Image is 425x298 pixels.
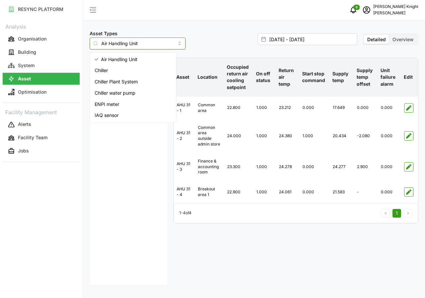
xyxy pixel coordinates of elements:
[373,10,418,16] p: [PERSON_NAME]
[195,181,224,203] div: Breakout area 1
[175,68,194,86] p: Asset
[378,159,401,175] div: 0.000
[276,100,299,116] div: 23.212
[3,72,80,85] a: Asset
[3,3,80,15] button: RESYNC PLATFORM
[360,3,373,17] button: schedule
[195,120,224,152] div: Common area outside admin store
[354,184,378,200] div: -
[3,118,80,131] a: Alerts
[195,153,224,180] div: Finance & accounting room
[3,46,80,59] a: Building
[379,62,400,93] p: Unit failure alarm
[330,159,353,175] div: 24.277
[95,78,138,85] span: Chiller Plant System
[18,148,29,154] p: Jobs
[95,89,135,97] span: Chiller water pump
[18,121,31,128] p: Alerts
[101,56,137,63] span: Air Handling Unit
[3,73,80,85] button: Asset
[331,65,352,89] p: Supply temp
[254,100,276,116] div: 1.000
[300,184,329,200] div: 0.000
[392,37,414,42] span: Overview
[402,68,417,86] p: Edit
[355,62,377,93] p: Supply temp offset
[356,5,358,10] span: 0
[3,86,80,98] button: Optimisation
[225,58,252,96] p: Occupied return air cooling setpoint
[174,125,195,147] div: AHU 31 - 2
[300,128,329,144] div: 1.000
[354,159,378,175] div: 2.900
[18,36,46,42] p: Organisation
[18,134,47,141] p: Facility Team
[255,65,275,89] p: On off status
[276,184,299,200] div: 24.061
[301,65,328,89] p: Start stop command
[224,184,253,200] div: 22.900
[18,62,35,69] p: System
[254,128,276,144] div: 1.000
[300,100,329,116] div: 0.000
[95,67,108,74] span: Chiller
[373,4,418,10] p: [PERSON_NAME] Knight
[378,100,401,116] div: 0.000
[3,131,80,145] a: Facility Team
[3,33,80,45] button: Organisation
[90,30,118,37] label: Asset Types
[378,128,401,144] div: 0.000
[3,3,80,16] a: RESYNC PLATFORM
[378,184,401,200] div: 0.000
[276,128,299,144] div: 24.380
[254,159,276,175] div: 1.000
[3,59,80,72] a: System
[95,112,119,119] span: IAQ sensor
[354,100,378,116] div: 0.000
[179,210,192,216] p: 1 - 4 of 4
[330,100,353,116] div: 17.649
[300,159,329,175] div: 0.000
[347,3,360,17] button: notifications
[95,101,119,108] span: ENPI meter
[174,97,195,119] div: AHU 31 - 1
[3,59,80,71] button: System
[3,145,80,158] a: Jobs
[330,128,353,144] div: 20.434
[224,159,253,175] div: 23.300
[3,32,80,46] a: Organisation
[3,145,80,157] button: Jobs
[18,49,36,55] p: Building
[18,6,63,13] p: RESYNC PLATFORM
[277,62,298,93] p: Return air temp
[196,68,223,86] p: Location
[3,21,80,31] p: Analysis
[224,128,253,144] div: 24.000
[276,159,299,175] div: 24.278
[3,46,80,58] button: Building
[3,132,80,144] button: Facility Team
[354,128,378,144] div: -2.080
[254,184,276,200] div: 1.000
[3,119,80,131] button: Alerts
[18,75,31,82] p: Asset
[224,100,253,116] div: 22.800
[174,156,195,178] div: AHU 31 - 3
[367,37,386,42] span: Detailed
[3,107,80,117] p: Facility Management
[195,97,224,119] div: Common area
[392,209,401,218] button: 1
[18,89,46,95] p: Optimisation
[174,181,195,203] div: AHU 31 - 4
[3,85,80,99] a: Optimisation
[330,184,353,200] div: 21.583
